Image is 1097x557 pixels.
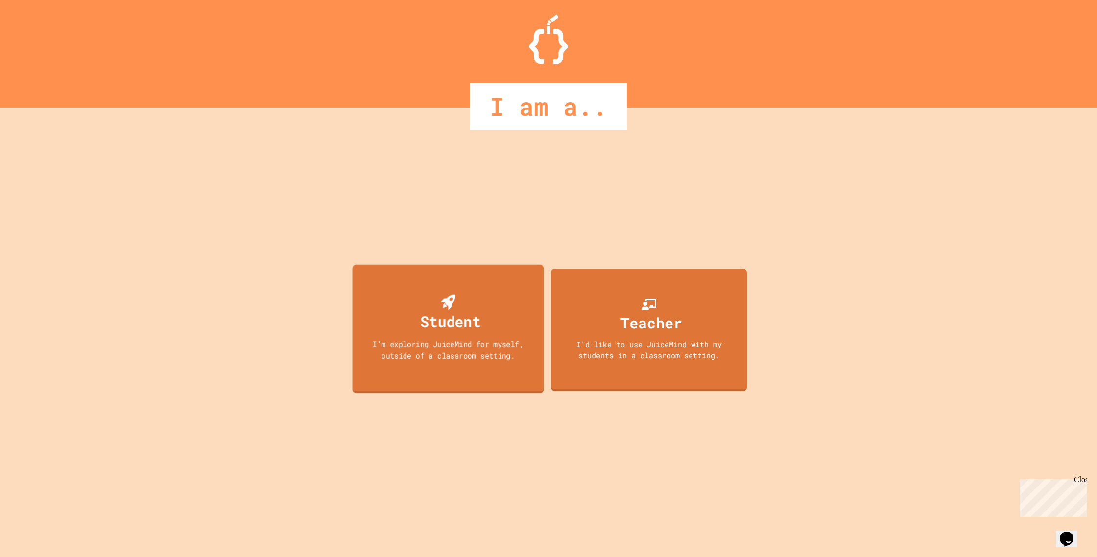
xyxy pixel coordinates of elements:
[1056,518,1087,547] iframe: chat widget
[529,15,568,64] img: Logo.svg
[620,312,682,334] div: Teacher
[561,339,737,361] div: I'd like to use JuiceMind with my students in a classroom setting.
[1016,475,1087,517] iframe: chat widget
[362,338,534,361] div: I'm exploring JuiceMind for myself, outside of a classroom setting.
[470,83,627,130] div: I am a..
[420,310,480,333] div: Student
[4,4,68,62] div: Chat with us now!Close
